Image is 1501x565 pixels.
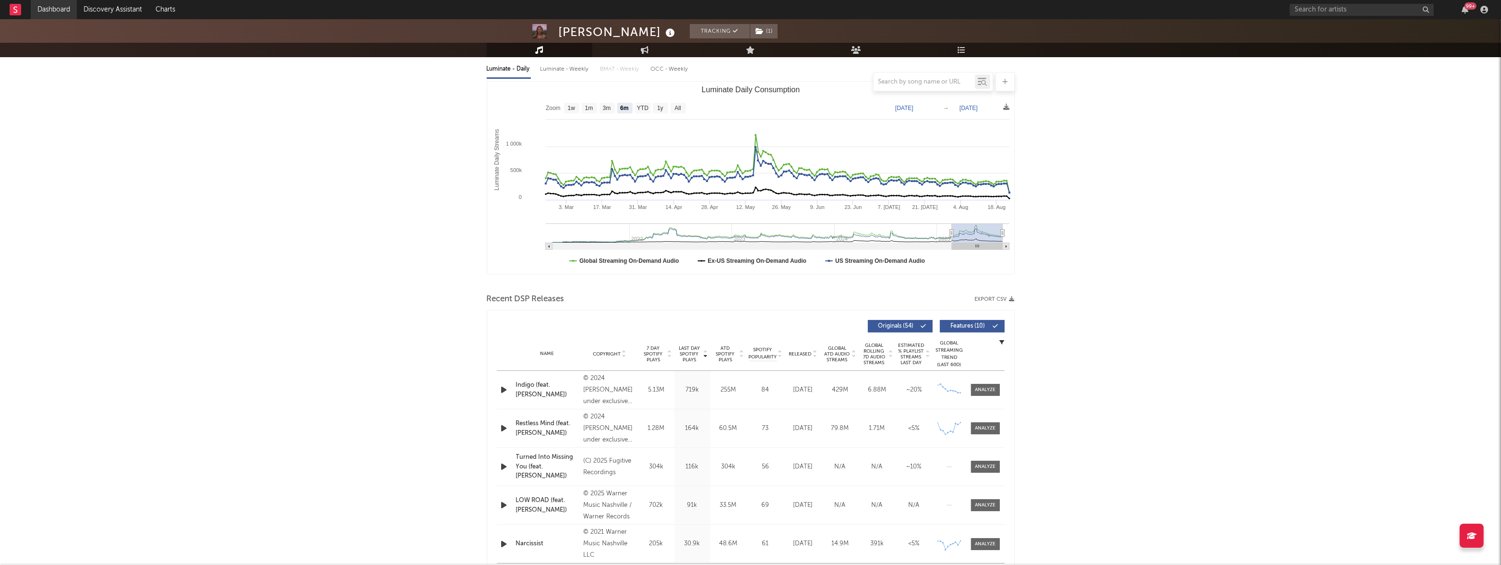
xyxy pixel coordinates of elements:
text: 1 000k [505,141,522,147]
div: <5% [898,539,930,549]
text: 4. Aug [953,204,968,210]
span: Released [789,351,812,357]
span: Estimated % Playlist Streams Last Day [898,343,925,366]
text: Zoom [546,105,561,112]
span: Global ATD Audio Streams [824,345,851,363]
div: 69 [749,501,782,510]
div: OCC - Weekly [651,61,689,77]
input: Search for artists [1290,4,1434,16]
text: Ex-US Streaming On-Demand Audio [708,258,806,264]
text: YTD [636,105,648,112]
div: N/A [861,462,893,472]
div: 60.5M [713,424,744,433]
div: (C) 2025 Fugitive Recordings [583,455,636,479]
div: 205k [641,539,672,549]
text: 23. Jun [844,204,862,210]
text: 26. May [772,204,791,210]
text: 12. May [736,204,755,210]
div: Luminate - Weekly [540,61,591,77]
div: N/A [861,501,893,510]
button: Originals(54) [868,320,933,332]
span: Recent DSP Releases [487,294,564,305]
div: 33.5M [713,501,744,510]
div: © 2025 Warner Music Nashville / Warner Records [583,488,636,523]
div: N/A [824,462,856,472]
button: 99+ [1462,6,1468,13]
div: Global Streaming Trend (Last 60D) [935,340,964,368]
div: 30.9k [677,539,708,549]
text: 500k [510,167,522,173]
div: [DATE] [787,501,819,510]
div: 304k [713,462,744,472]
div: ~ 10 % [898,462,930,472]
text: US Streaming On-Demand Audio [835,258,925,264]
div: <5% [898,424,930,433]
text: 9. Jun [810,204,824,210]
text: [DATE] [895,105,913,111]
div: [DATE] [787,539,819,549]
div: [DATE] [787,462,819,472]
div: © 2024 [PERSON_NAME] under exclusive license to Lockeland Springs/Atlantic Recording Corporation [583,373,636,407]
a: LOW ROAD (feat. [PERSON_NAME]) [516,496,579,515]
a: Narcissist [516,539,579,549]
text: 0 [518,194,521,200]
div: 255M [713,385,744,395]
text: 1m [585,105,593,112]
div: Name [516,350,579,357]
span: Features ( 10 ) [946,323,990,329]
div: 84 [749,385,782,395]
div: 56 [749,462,782,472]
div: 1.71M [861,424,893,433]
a: Turned Into Missing You (feat. [PERSON_NAME]) [516,453,579,481]
text: 1w [567,105,575,112]
div: 48.6M [713,539,744,549]
text: 21. [DATE] [912,204,937,210]
text: 7. [DATE] [877,204,900,210]
div: 5.13M [641,385,672,395]
div: 6.88M [861,385,893,395]
span: Spotify Popularity [748,346,777,361]
input: Search by song name or URL [874,78,975,86]
div: 73 [749,424,782,433]
button: Tracking [690,24,750,38]
text: [DATE] [960,105,978,111]
div: Restless Mind (feat. [PERSON_NAME]) [516,419,579,438]
span: ATD Spotify Plays [713,345,738,363]
span: ( 1 ) [750,24,778,38]
div: N/A [824,501,856,510]
text: 14. Apr [665,204,682,210]
span: Originals ( 54 ) [874,323,918,329]
div: 304k [641,462,672,472]
span: Global Rolling 7D Audio Streams [861,343,888,366]
div: 164k [677,424,708,433]
text: All [674,105,681,112]
a: Indigo (feat. [PERSON_NAME]) [516,381,579,399]
div: 702k [641,501,672,510]
span: 7 Day Spotify Plays [641,345,666,363]
div: © 2024 [PERSON_NAME] under exclusive license to Lockeland Springs/Atlantic Recording Corporation [583,411,636,446]
text: 17. Mar [593,204,611,210]
div: ~ 20 % [898,385,930,395]
span: Last Day Spotify Plays [677,345,702,363]
text: 18. Aug [987,204,1005,210]
div: 99 + [1465,2,1477,10]
text: Luminate Daily Streams [493,129,500,190]
text: 6m [620,105,628,112]
div: 61 [749,539,782,549]
svg: Luminate Daily Consumption [487,82,1014,274]
button: Export CSV [975,296,1015,302]
div: 91k [677,501,708,510]
button: Features(10) [940,320,1005,332]
div: © 2021 Warner Music Nashville LLC [583,527,636,561]
text: 28. Apr [701,204,718,210]
text: Global Streaming On-Demand Audio [579,258,679,264]
text: 1y [657,105,663,112]
div: [PERSON_NAME] [559,24,678,40]
text: 31. Mar [629,204,647,210]
div: N/A [898,501,930,510]
text: 3m [602,105,611,112]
